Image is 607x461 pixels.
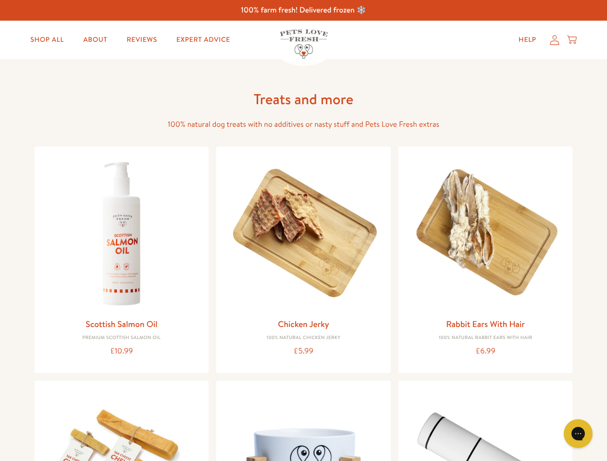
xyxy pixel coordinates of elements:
div: £10.99 [42,345,201,358]
div: 100% Natural Chicken Jerky [224,335,383,341]
div: £6.99 [406,345,565,358]
span: 100% natural dog treats with no additives or nasty stuff and Pets Love Fresh extras [168,119,439,130]
a: Help [511,30,544,49]
img: Rabbit Ears With Hair [406,154,565,313]
div: Premium Scottish Salmon Oil [42,335,201,341]
a: Shop All [23,30,72,49]
a: About [75,30,115,49]
a: Scottish Salmon Oil [86,318,157,330]
a: Expert Advice [169,30,238,49]
div: £5.99 [224,345,383,358]
iframe: Gorgias live chat messenger [559,416,597,451]
a: Reviews [119,30,164,49]
h1: Treats and more [150,90,458,109]
a: Chicken Jerky [278,318,329,330]
a: Rabbit Ears With Hair [446,318,525,330]
img: Pets Love Fresh [280,29,328,59]
img: Chicken Jerky [224,154,383,313]
img: Scottish Salmon Oil [42,154,201,313]
div: 100% Natural Rabbit Ears with hair [406,335,565,341]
